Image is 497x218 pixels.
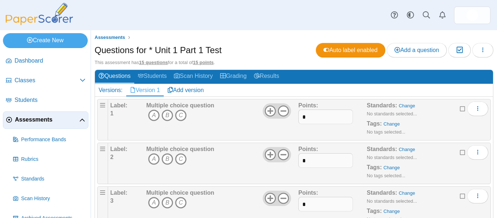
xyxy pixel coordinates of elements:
[323,47,378,53] span: Auto label enabled
[10,131,88,148] a: Performance Bands
[367,198,417,204] small: No standards selected...
[367,190,397,196] b: Standards:
[216,70,250,83] a: Grading
[110,110,114,116] b: 1
[15,76,80,84] span: Classes
[21,175,86,183] span: Standards
[3,20,76,26] a: PaperScorer
[250,70,283,83] a: Results
[367,120,382,127] b: Tags:
[146,102,214,108] b: Multiple choice question
[110,154,114,160] b: 2
[3,33,88,48] a: Create New
[467,102,488,116] button: More options
[110,102,127,108] b: Label:
[175,110,187,121] i: C
[383,121,400,127] a: Change
[10,151,88,168] a: Rubrics
[399,147,415,152] a: Change
[95,70,134,83] a: Questions
[3,3,76,25] img: PaperScorer
[95,84,126,96] div: Versions:
[148,110,160,121] i: A
[146,190,214,196] b: Multiple choice question
[162,197,173,209] i: B
[175,197,187,209] i: C
[3,92,88,109] a: Students
[164,84,208,96] a: Add version
[175,153,187,165] i: C
[148,153,160,165] i: A
[95,35,125,40] span: Assessments
[367,102,397,108] b: Standards:
[3,72,88,90] a: Classes
[316,43,385,58] a: Auto label enabled
[21,156,86,163] span: Rubrics
[3,111,88,129] a: Assessments
[467,189,488,203] button: More options
[367,173,405,178] small: No tags selected...
[110,190,127,196] b: Label:
[139,60,168,65] u: 15 questions
[466,9,478,21] span: Carly Phillips
[466,9,478,21] img: ps.3EkigzR8e34dNbR6
[10,190,88,207] a: Scan History
[97,99,108,140] div: Drag handle
[367,129,405,135] small: No tags selected...
[298,146,318,152] b: Points:
[148,197,160,209] i: A
[110,198,114,204] b: 3
[21,195,86,202] span: Scan History
[162,153,173,165] i: B
[367,111,417,116] small: No standards selected...
[367,146,397,152] b: Standards:
[383,165,400,170] a: Change
[387,43,447,58] a: Add a question
[170,70,216,83] a: Scan History
[399,103,415,108] a: Change
[298,102,318,108] b: Points:
[15,116,79,124] span: Assessments
[134,70,170,83] a: Students
[399,190,415,196] a: Change
[193,60,214,65] u: 15 points
[467,145,488,160] button: More options
[110,146,127,152] b: Label:
[95,44,222,56] h1: Questions for * Unit 1 Part 1 Test
[21,136,86,143] span: Performance Bands
[15,57,86,65] span: Dashboard
[146,146,214,152] b: Multiple choice question
[367,164,382,170] b: Tags:
[162,110,173,121] i: B
[367,208,382,214] b: Tags:
[93,33,127,42] a: Assessments
[298,190,318,196] b: Points:
[383,209,400,214] a: Change
[97,143,108,184] div: Drag handle
[15,96,86,104] span: Students
[394,47,439,53] span: Add a question
[367,155,417,160] small: No standards selected...
[3,52,88,70] a: Dashboard
[454,7,490,24] a: ps.3EkigzR8e34dNbR6
[126,84,164,96] a: Version 1
[95,59,493,66] div: This assessment has for a total of .
[10,170,88,188] a: Standards
[434,7,450,23] a: Alerts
